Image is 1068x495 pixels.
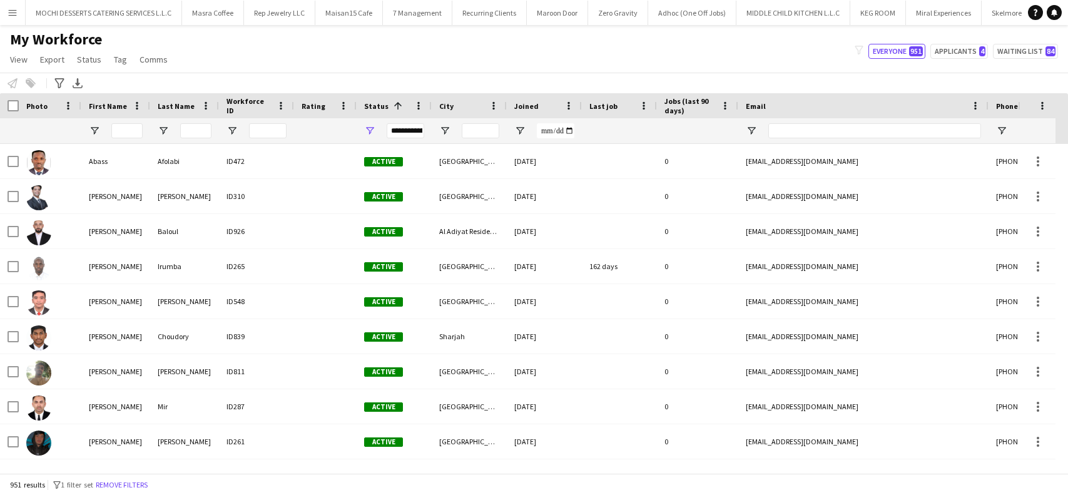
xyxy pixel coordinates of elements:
input: First Name Filter Input [111,123,143,138]
button: MOCHI DESSERTS CATERING SERVICES L.L.C [26,1,182,25]
div: 0 [657,144,738,178]
div: 0 [657,179,738,213]
div: [GEOGRAPHIC_DATA] [432,284,507,319]
div: Baloul [150,214,219,248]
div: [PERSON_NAME] [150,179,219,213]
div: Mir [150,389,219,424]
button: Zero Gravity [588,1,648,25]
img: Abdu Karim Irumba [26,255,51,280]
button: Everyone951 [868,44,925,59]
div: [PERSON_NAME] [81,179,150,213]
button: Open Filter Menu [439,125,450,136]
img: Abass Afolabi [26,150,51,175]
button: Open Filter Menu [364,125,375,136]
img: Abderrahim Baloul [26,220,51,245]
div: [GEOGRAPHIC_DATA] [432,249,507,283]
span: Status [364,101,389,111]
button: Open Filter Menu [514,125,526,136]
span: Joined [514,101,539,111]
img: Abdul Rahman [26,431,51,456]
app-action-btn: Advanced filters [52,76,67,91]
div: [PERSON_NAME] [150,284,219,319]
div: [DATE] [507,424,582,459]
div: [EMAIL_ADDRESS][DOMAIN_NAME] [738,179,989,213]
span: Active [364,227,403,237]
span: Active [364,192,403,202]
button: Waiting list84 [993,44,1058,59]
span: Jobs (last 90 days) [664,96,716,115]
div: ID548 [219,284,294,319]
img: Abdul Mir [26,395,51,421]
span: 4 [979,46,985,56]
span: Status [77,54,101,65]
span: Workforce ID [226,96,272,115]
span: Active [364,332,403,342]
div: Choudory [150,319,219,354]
span: 84 [1045,46,1055,56]
span: My Workforce [10,30,102,49]
input: Joined Filter Input [537,123,574,138]
div: [PERSON_NAME] [81,249,150,283]
span: Email [746,101,766,111]
span: Active [364,157,403,166]
span: First Name [89,101,127,111]
span: Last job [589,101,618,111]
button: 7 Management [383,1,452,25]
div: ID839 [219,319,294,354]
div: [GEOGRAPHIC_DATA] [432,459,507,494]
span: Tag [114,54,127,65]
button: Open Filter Menu [89,125,100,136]
span: Active [364,367,403,377]
button: Open Filter Menu [746,125,757,136]
div: [EMAIL_ADDRESS][DOMAIN_NAME] [738,214,989,248]
button: Masra Coffee [182,1,244,25]
a: Tag [109,51,132,68]
div: Afolabi [150,144,219,178]
span: Active [364,262,403,272]
span: Active [364,402,403,412]
div: [PERSON_NAME] [81,424,150,459]
button: Maroon Door [527,1,588,25]
span: Photo [26,101,48,111]
input: Last Name Filter Input [180,123,211,138]
div: [EMAIL_ADDRESS][DOMAIN_NAME] [738,144,989,178]
div: 0 [657,249,738,283]
div: 0 [657,389,738,424]
img: Abdul Aziz Choudory [26,325,51,350]
div: [DATE] [507,389,582,424]
div: [GEOGRAPHIC_DATA] [432,144,507,178]
div: ID926 [219,214,294,248]
button: Open Filter Menu [226,125,238,136]
span: Phone [996,101,1018,111]
div: Abass [81,144,150,178]
div: ID310 [219,179,294,213]
div: ID265 [219,249,294,283]
div: Sharjah [432,319,507,354]
a: Comms [135,51,173,68]
div: [PERSON_NAME] [81,459,150,494]
button: Skelmore Hospitality [982,1,1068,25]
a: Status [72,51,106,68]
div: Wajid [150,459,219,494]
div: [DATE] [507,354,582,389]
div: [PERSON_NAME] [81,319,150,354]
div: ID883 [219,459,294,494]
div: [GEOGRAPHIC_DATA] [432,179,507,213]
div: [EMAIL_ADDRESS][DOMAIN_NAME] [738,249,989,283]
div: [EMAIL_ADDRESS][DOMAIN_NAME] [738,284,989,319]
input: Email Filter Input [768,123,981,138]
div: [DATE] [507,284,582,319]
button: Open Filter Menu [996,125,1007,136]
img: Abdelaziz Youssef [26,185,51,210]
div: [PERSON_NAME] [150,424,219,459]
div: [PERSON_NAME] [150,354,219,389]
img: Abdul Haseeb [26,360,51,385]
div: 0 [657,284,738,319]
span: City [439,101,454,111]
input: City Filter Input [462,123,499,138]
button: Adhoc (One Off Jobs) [648,1,736,25]
span: 1 filter set [61,480,93,489]
div: [PERSON_NAME] [81,284,150,319]
div: [DATE] [507,249,582,283]
div: 0 [657,424,738,459]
